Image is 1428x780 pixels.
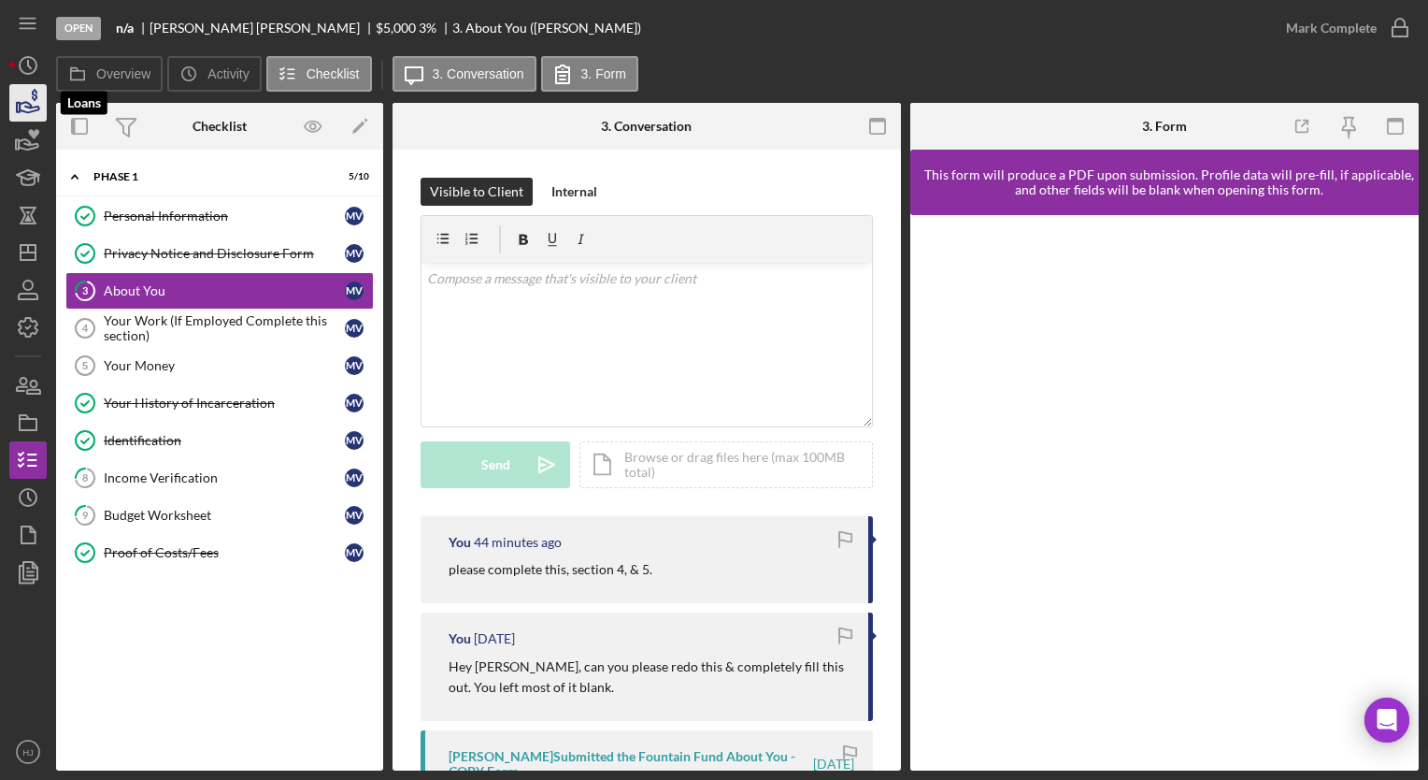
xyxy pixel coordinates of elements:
div: Privacy Notice and Disclosure Form [104,246,345,261]
div: M V [345,543,364,562]
label: 3. Form [581,66,626,81]
button: Send [421,441,570,488]
div: Your Money [104,358,345,373]
div: Visible to Client [430,178,523,206]
div: Income Verification [104,470,345,485]
button: Visible to Client [421,178,533,206]
div: M V [345,244,364,263]
span: $5,000 [376,20,416,36]
button: HJ [9,733,47,771]
div: Internal [551,178,597,206]
label: Checklist [307,66,360,81]
div: Personal Information [104,209,345,224]
a: Privacy Notice and Disclosure FormMV [65,235,374,272]
tspan: 5 [82,360,88,371]
button: Internal [542,178,607,206]
a: 5Your MoneyMV [65,347,374,384]
div: 3. About You ([PERSON_NAME]) [452,21,641,36]
a: Personal InformationMV [65,197,374,235]
tspan: 8 [82,471,88,484]
button: 3. Conversation [393,56,536,92]
div: You [449,535,471,550]
div: Open Intercom Messenger [1364,698,1409,743]
a: Your History of IncarcerationMV [65,384,374,422]
div: M V [345,319,364,338]
iframe: Lenderfit form [929,234,1402,752]
a: 3About YouMV [65,272,374,310]
div: M V [345,506,364,525]
div: M V [345,356,364,375]
div: M V [345,207,364,225]
div: Identification [104,433,345,448]
p: please complete this, section 4, & 5. [449,559,652,580]
time: 2025-09-08 19:36 [813,757,854,772]
label: Overview [96,66,150,81]
div: Mark Complete [1286,9,1377,47]
tspan: 3 [82,284,88,296]
div: Your History of Incarceration [104,396,345,411]
a: Proof of Costs/FeesMV [65,534,374,571]
div: 3. Form [1142,119,1187,134]
div: 5 / 10 [336,171,369,182]
div: About You [104,283,345,298]
div: Phase 1 [93,171,322,182]
div: This form will produce a PDF upon submission. Profile data will pre-fill, if applicable, and othe... [920,167,1419,197]
div: You [449,631,471,646]
time: 2025-10-09 19:58 [474,535,562,550]
div: 3 % [419,21,436,36]
div: Checklist [193,119,247,134]
button: Mark Complete [1267,9,1419,47]
div: Budget Worksheet [104,508,345,523]
tspan: 9 [82,509,89,521]
b: n/a [116,21,134,36]
a: 8Income VerificationMV [65,459,374,497]
label: Activity [207,66,249,81]
button: Overview [56,56,163,92]
a: IdentificationMV [65,422,374,459]
div: M V [345,469,364,487]
div: M V [345,431,364,450]
time: 2025-09-09 13:03 [474,631,515,646]
div: [PERSON_NAME] Submitted the Fountain Fund About You - COPY Form [449,749,810,779]
a: 9Budget WorksheetMV [65,497,374,534]
tspan: 4 [82,323,89,334]
div: M V [345,394,364,412]
label: 3. Conversation [433,66,524,81]
div: Send [481,441,510,488]
div: [PERSON_NAME] [PERSON_NAME] [150,21,376,36]
button: 3. Form [541,56,638,92]
div: Proof of Costs/Fees [104,545,345,560]
text: HJ [22,747,34,758]
div: Your Work (If Employed Complete this section) [104,313,345,343]
div: 3. Conversation [601,119,692,134]
div: Open [56,17,101,40]
button: Activity [167,56,261,92]
p: Hey [PERSON_NAME], can you please redo this & completely fill this out. You left most of it blank. [449,657,850,699]
button: Checklist [266,56,372,92]
a: 4Your Work (If Employed Complete this section)MV [65,310,374,347]
div: M V [345,282,364,300]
